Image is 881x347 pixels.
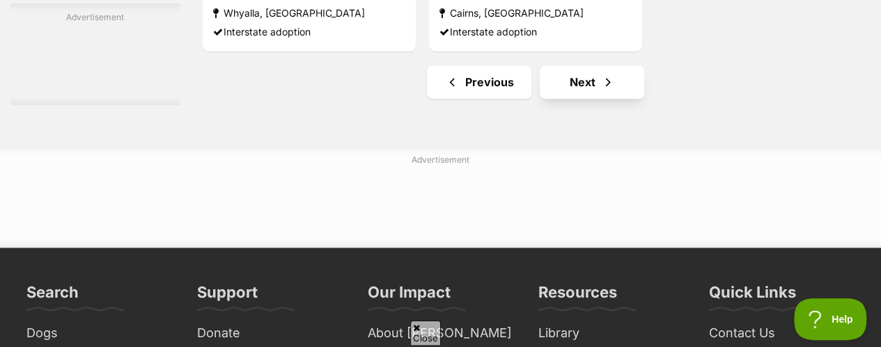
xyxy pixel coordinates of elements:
[213,22,405,41] div: Interstate adoption
[10,3,180,105] div: Advertisement
[533,323,689,344] a: Library
[439,22,632,41] div: Interstate adoption
[540,65,644,99] a: Next page
[368,282,451,310] h3: Our Impact
[703,323,860,344] a: Contact Us
[709,282,796,310] h3: Quick Links
[197,282,258,310] h3: Support
[439,3,632,22] strong: Cairns, [GEOGRAPHIC_DATA]
[538,282,617,310] h3: Resources
[213,3,405,22] strong: Whyalla, [GEOGRAPHIC_DATA]
[410,321,441,345] span: Close
[26,282,79,310] h3: Search
[201,65,871,99] nav: Pagination
[21,323,178,344] a: Dogs
[362,323,519,344] a: About [PERSON_NAME]
[794,298,867,340] iframe: Help Scout Beacon - Open
[427,65,531,99] a: Previous page
[192,323,348,344] a: Donate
